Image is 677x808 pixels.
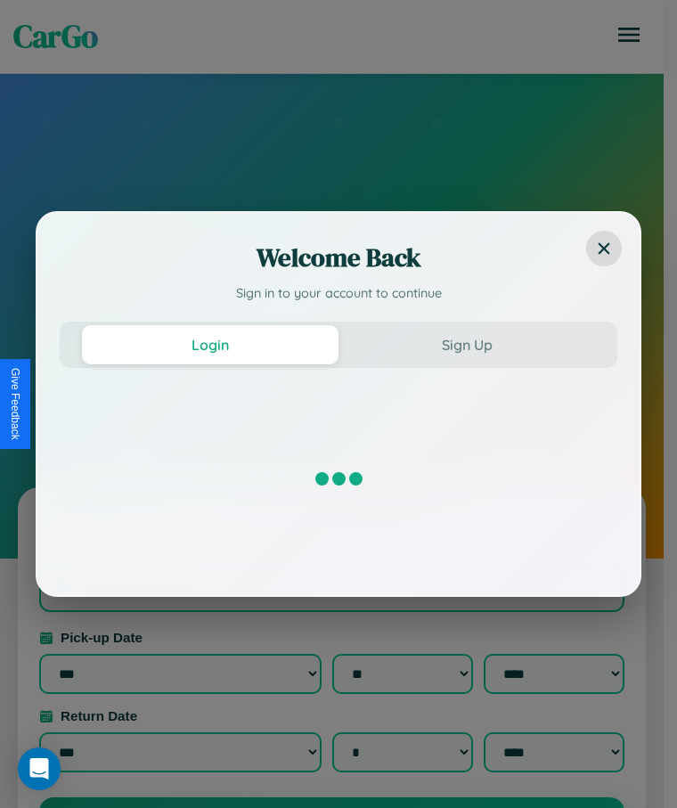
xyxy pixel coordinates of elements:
div: Open Intercom Messenger [18,747,61,790]
button: Sign Up [338,325,595,364]
button: Login [82,325,338,364]
div: Give Feedback [9,368,21,440]
h2: Welcome Back [60,240,617,275]
p: Sign in to your account to continue [60,284,617,304]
